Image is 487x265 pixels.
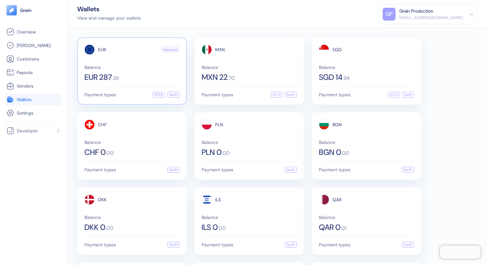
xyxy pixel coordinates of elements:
img: logo-tablet-V2.svg [6,5,17,15]
div: SEPA [153,92,165,98]
span: CHF [98,122,107,127]
span: Payment types [202,242,233,247]
div: Swift [285,242,297,248]
a: Payouts [6,69,61,76]
span: . 94 [343,76,350,81]
div: Swift [285,92,297,98]
span: Balance [84,215,180,220]
span: . 36 [112,76,119,81]
div: Swift [167,242,180,248]
div: View and manage your wallets [77,15,141,22]
a: Overview [6,28,61,36]
span: Wallets [17,96,32,103]
div: Swift [402,167,414,173]
span: Payment types [84,167,116,172]
span: . 00 [218,226,226,231]
span: Payment types [319,92,350,97]
span: . 00 [106,151,114,156]
div: Swift [167,167,180,173]
div: GP [383,8,396,21]
span: ILS [215,197,221,202]
div: ACH [271,92,282,98]
span: CHF 0 [84,148,106,156]
span: . 00 [222,151,230,156]
span: [PERSON_NAME] [17,42,51,49]
a: Settings [6,109,61,117]
div: Swift [167,92,180,98]
span: Balance [319,65,414,70]
div: Grain Production [399,8,433,14]
span: QAR [332,197,341,202]
span: PLN 0 [202,148,222,156]
span: Customers [17,56,39,62]
div: Swift [402,92,414,98]
span: Overview [17,29,36,35]
span: Vendors [17,83,33,89]
a: [PERSON_NAME] [6,42,61,49]
span: Balance [319,140,414,145]
span: EUR 287 [84,73,112,81]
span: . 01 [340,226,347,231]
span: DKK 0 [84,223,105,231]
span: Payment types [202,167,233,172]
div: Wallets [77,6,141,12]
span: . 00 [341,151,349,156]
div: Swift [402,242,414,248]
span: . 00 [105,226,113,231]
img: logo [20,8,32,13]
span: Balance [84,140,180,145]
span: BGN 0 [319,148,341,156]
span: QAR 0 [319,223,340,231]
div: ACH [388,92,399,98]
span: Settings [17,110,33,116]
span: Payment types [84,92,116,97]
div: Swift [285,167,297,173]
span: MXN 22 [202,73,228,81]
span: Balance [202,215,297,220]
span: Balance [202,65,297,70]
span: PLN [215,122,223,127]
span: SGD 14 [319,73,343,81]
iframe: Chatra live chat [440,246,481,259]
span: SGD [332,47,342,52]
span: EUR [98,47,106,52]
span: Payment types [84,242,116,247]
a: Vendors [6,82,61,90]
span: Functional [163,47,177,52]
span: Balance [319,215,414,220]
span: DKK [98,197,106,202]
div: [EMAIL_ADDRESS][DOMAIN_NAME] [399,15,463,21]
span: . 70 [228,76,235,81]
span: Payment types [319,242,350,247]
span: ILS 0 [202,223,218,231]
span: Balance [202,140,297,145]
span: BGN [332,122,342,127]
span: Payouts [17,69,33,76]
a: Customers [6,55,61,63]
span: Payment types [202,92,233,97]
span: MXN [215,47,225,52]
a: Wallets [6,96,61,103]
span: Balance [84,65,180,70]
span: Payment types [319,167,350,172]
span: Developer [17,128,38,134]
